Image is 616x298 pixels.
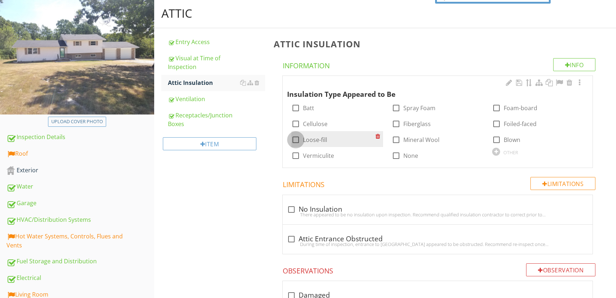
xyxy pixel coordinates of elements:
h3: Attic Insulation [274,39,604,49]
div: Limitations [530,177,595,190]
div: Item [163,137,257,150]
div: Electrical [6,273,154,283]
div: Observation [526,263,595,276]
label: None [403,152,418,159]
div: Fuel Storage and Distribution [6,257,154,266]
div: Exterior [6,166,154,175]
div: Upload cover photo [51,118,103,125]
div: Ventilation [168,95,265,103]
h4: Observations [283,263,595,276]
h4: Information [283,58,595,70]
button: Upload cover photo [48,117,106,127]
div: Roof [6,149,154,159]
div: OTHER [503,150,518,155]
label: Foam-board [504,104,537,112]
div: Water [6,182,154,191]
div: HVAC/Distribution Systems [6,215,154,225]
div: Entry Access [168,38,265,46]
div: Visual at Time of Inspection [168,54,265,71]
label: Batt [303,104,314,112]
label: Spray Foam [403,104,435,112]
div: Info [553,58,596,71]
div: Attic Insulation [168,78,265,87]
div: There appeared to be no insulation upon inspection. Recommend qualified insulation contractor to ... [287,212,588,217]
div: Hot Water Systems, Controls, Flues and Vents [6,232,154,250]
label: Loose-fill [303,136,327,143]
label: Fiberglass [403,120,431,128]
label: Cellulose [303,120,327,128]
div: Garage [6,199,154,208]
label: Mineral Wool [403,136,439,143]
div: Attic [161,6,192,21]
div: Insulation Type Appeared to Be [287,79,573,100]
label: Blown [504,136,520,143]
label: Foiled-faced [504,120,537,128]
label: Vermiculite [303,152,334,159]
div: Receptacles/Junction Boxes [168,111,265,128]
div: During time of inspection, entrance to [GEOGRAPHIC_DATA] appeared to be obstructed. Recommend re-... [287,241,588,247]
div: Inspection Details [6,133,154,142]
h4: Limitations [283,177,595,189]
